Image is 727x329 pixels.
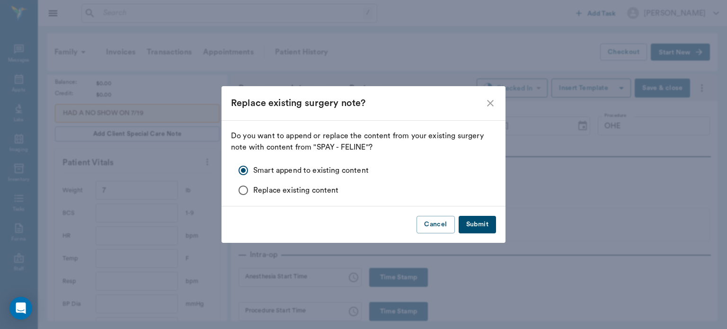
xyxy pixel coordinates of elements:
[253,185,339,196] span: Replace existing content
[459,216,496,233] button: Submit
[239,160,496,200] div: option
[231,130,496,200] div: Do you want to append or replace the content from your existing surgery note with content from "S...
[9,297,32,320] div: Open Intercom Messenger
[417,216,454,233] button: Cancel
[231,96,485,111] div: Replace existing surgery note?
[253,165,369,176] span: Smart append to existing content
[485,98,496,109] button: close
